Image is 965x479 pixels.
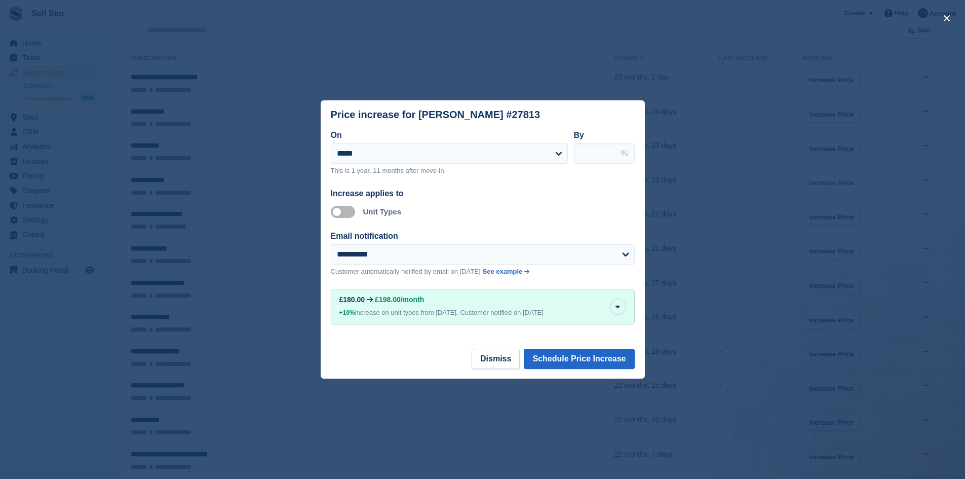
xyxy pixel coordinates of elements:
p: Customer automatically notified by email on [DATE] [331,267,481,277]
label: Apply to unit types [331,211,359,213]
button: close [939,10,955,26]
p: This is 1 year, 11 months after move-in. [331,166,568,176]
label: By [574,131,584,139]
div: Increase applies to [331,188,635,200]
span: /month [401,296,424,304]
div: +10% [339,308,355,318]
span: £198.00 [375,296,401,304]
button: Dismiss [472,349,520,369]
span: Customer notified on [DATE] [460,309,544,316]
button: Schedule Price Increase [524,349,634,369]
span: increase on unit types from [DATE]. [339,309,458,316]
label: Unit Types [363,207,402,216]
div: Price increase for [PERSON_NAME] #27813 [331,109,541,121]
div: £180.00 [339,296,365,304]
label: Email notification [331,232,398,240]
span: See example [483,268,523,275]
a: See example [483,267,530,277]
label: On [331,131,342,139]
